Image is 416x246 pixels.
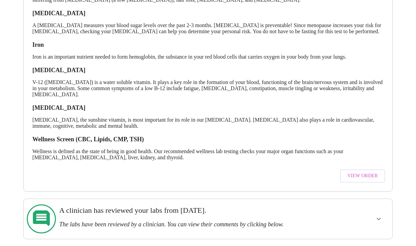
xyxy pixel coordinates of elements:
[371,211,387,227] button: show more
[348,172,378,180] span: View Order
[33,136,384,143] h3: Wellness Screen (CBC, Lipids, CMP, TSH)
[33,79,384,98] p: V-12 ([MEDICAL_DATA]) is a water soluble vitamin. It plays a key role in the formation of your bl...
[33,41,384,48] h3: Iron
[59,206,321,215] h3: A clinician has reviewed your labs from [DATE].
[33,104,384,111] h3: [MEDICAL_DATA]
[338,166,387,186] a: View Order
[59,221,321,228] h3: The labs have been reviewed by a clinician. You can view their comments by clicking below.
[33,22,384,35] p: A [MEDICAL_DATA] measures your blood sugar levels over the past 2-3 months. [MEDICAL_DATA] is pre...
[33,54,384,60] p: Iron is an important nutrient needed to form hemoglobin, the substance in your red blood cells th...
[340,169,385,183] button: View Order
[33,67,384,74] h3: [MEDICAL_DATA]
[33,148,384,161] p: Wellness is defined as the state of being in good health. Our recommended wellness lab testing ch...
[33,10,384,17] h3: [MEDICAL_DATA]
[33,117,384,129] p: [MEDICAL_DATA], the sunshine vitamin, is most important for its role in our [MEDICAL_DATA]. [MEDI...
